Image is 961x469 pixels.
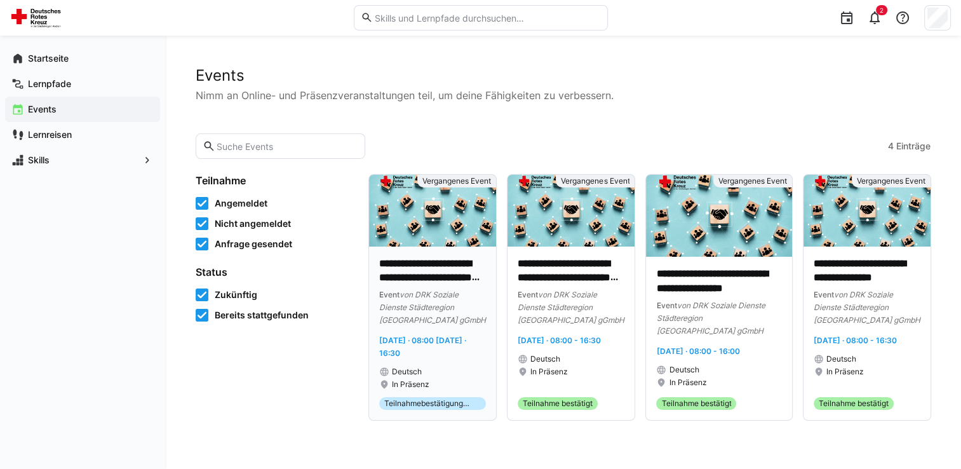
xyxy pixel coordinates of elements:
[392,367,422,377] span: Deutsch
[819,398,889,409] span: Teilnahme bestätigt
[196,266,353,278] h4: Status
[196,88,931,103] p: Nimm an Online- und Präsenzveranstaltungen teil, um deine Fähigkeiten zu verbessern.
[661,398,731,409] span: Teilnahme bestätigt
[379,290,486,325] span: von DRK Soziale Dienste Städteregion [GEOGRAPHIC_DATA] gGmbH
[215,217,291,230] span: Nicht angemeldet
[880,6,884,14] span: 2
[814,290,920,325] span: von DRK Soziale Dienste Städteregion [GEOGRAPHIC_DATA] gGmbH
[561,176,629,186] span: Vergangenes Event
[656,301,765,336] span: von DRK Soziale Dienste Städteregion [GEOGRAPHIC_DATA] gGmbH
[656,301,676,310] span: Event
[518,290,624,325] span: von DRK Soziale Dienste Städteregion [GEOGRAPHIC_DATA] gGmbH
[373,12,600,24] input: Skills und Lernpfade durchsuchen…
[507,175,635,247] img: image
[814,290,834,299] span: Event
[215,238,292,250] span: Anfrage gesendet
[826,367,864,377] span: In Präsenz
[646,175,792,257] img: image
[215,140,358,152] input: Suche Events
[215,197,267,210] span: Angemeldet
[196,66,931,85] h2: Events
[656,346,739,356] span: [DATE] · 08:00 - 16:00
[196,174,353,187] h4: Teilnahme
[857,176,925,186] span: Vergangenes Event
[530,354,560,364] span: Deutsch
[718,176,787,186] span: Vergangenes Event
[215,309,309,322] span: Bereits stattgefunden
[379,290,400,299] span: Event
[518,336,601,345] span: [DATE] · 08:00 - 16:30
[215,289,257,301] span: Zukünftig
[669,377,706,388] span: In Präsenz
[518,290,538,299] span: Event
[379,336,466,358] span: [DATE] · 08:00 [DATE] · 16:30
[523,398,593,409] span: Teilnahme bestätigt
[803,175,931,247] img: image
[384,398,481,409] span: Teilnahmebestätigung offen
[826,354,856,364] span: Deutsch
[369,175,496,247] img: image
[530,367,568,377] span: In Präsenz
[422,176,491,186] span: Vergangenes Event
[392,379,429,390] span: In Präsenz
[896,140,931,153] span: Einträge
[669,365,699,375] span: Deutsch
[814,336,897,345] span: [DATE] · 08:00 - 16:30
[888,140,894,153] span: 4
